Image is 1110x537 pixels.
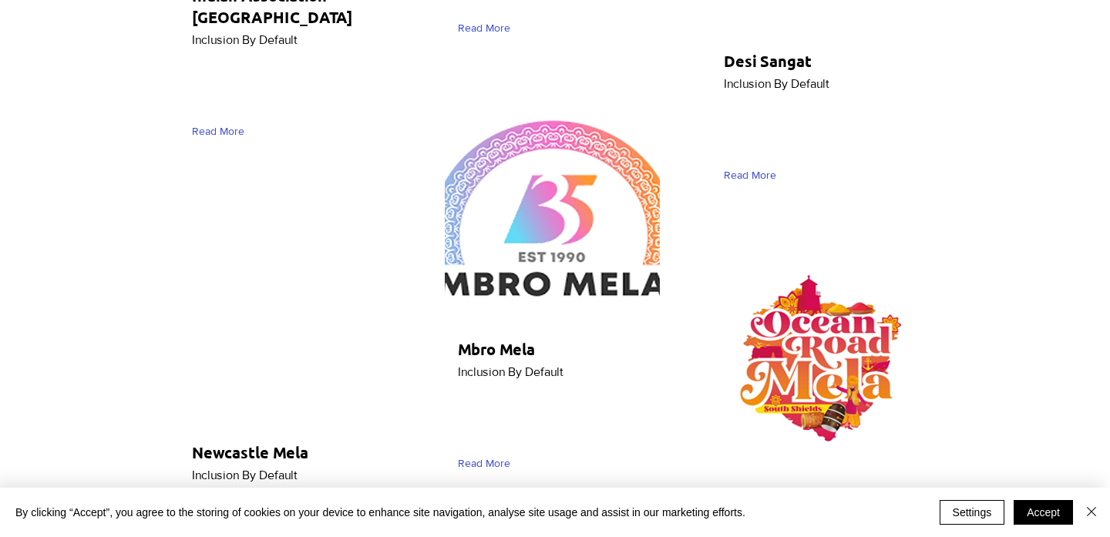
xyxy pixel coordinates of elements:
[192,118,251,145] a: Read More
[1082,500,1101,525] button: Close
[458,456,510,472] span: Read More
[458,21,510,36] span: Read More
[458,339,535,359] span: Mbro Mela
[192,442,308,462] span: Newcastle Mela
[15,505,745,519] span: By clicking “Accept”, you agree to the storing of cookies on your device to enhance site navigati...
[724,51,812,71] span: Desi Sangat
[724,486,884,506] span: [GEOGRAPHIC_DATA]
[1082,502,1101,521] img: Close
[192,33,298,46] span: Inclusion By Default
[458,365,563,378] span: Inclusion By Default
[724,77,829,90] span: Inclusion By Default
[458,450,517,477] a: Read More
[724,162,783,189] a: Read More
[458,15,517,42] a: Read More
[192,468,298,482] span: Inclusion By Default
[940,500,1005,525] button: Settings
[1014,500,1073,525] button: Accept
[192,124,244,139] span: Read More
[724,168,776,183] span: Read More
